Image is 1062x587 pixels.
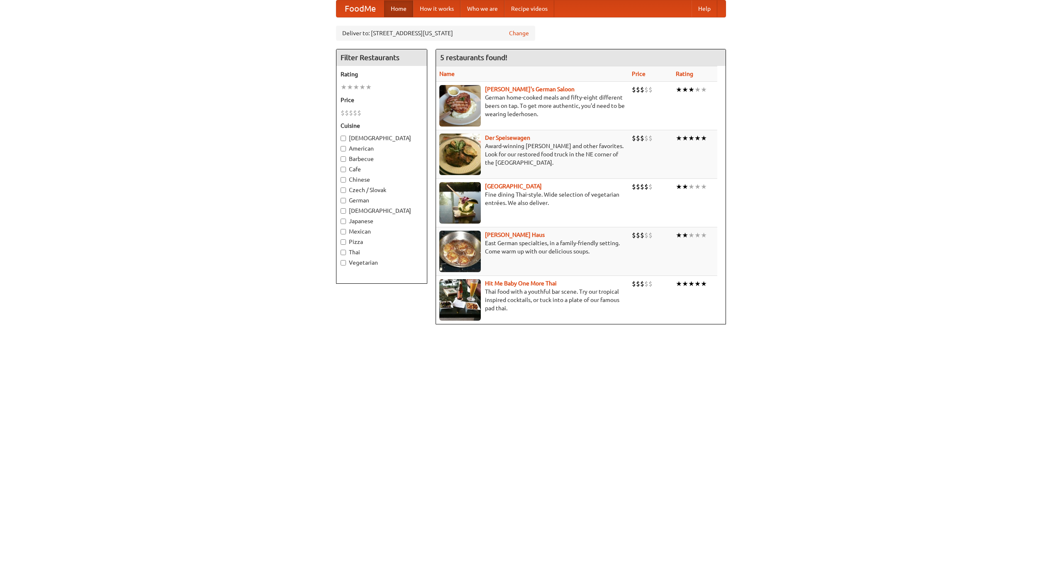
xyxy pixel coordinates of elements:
li: $ [640,182,644,191]
li: $ [648,279,653,288]
input: Pizza [341,239,346,245]
label: [DEMOGRAPHIC_DATA] [341,134,423,142]
li: $ [349,108,353,117]
a: Recipe videos [504,0,554,17]
li: ★ [365,83,372,92]
li: ★ [359,83,365,92]
p: Fine dining Thai-style. Wide selection of vegetarian entrées. We also deliver. [439,190,625,207]
img: esthers.jpg [439,85,481,127]
input: Chinese [341,177,346,183]
li: $ [345,108,349,117]
input: German [341,198,346,203]
li: ★ [676,134,682,143]
li: $ [636,85,640,94]
h5: Rating [341,70,423,78]
div: Deliver to: [STREET_ADDRESS][US_STATE] [336,26,535,41]
input: [DEMOGRAPHIC_DATA] [341,136,346,141]
li: ★ [353,83,359,92]
li: $ [353,108,357,117]
li: ★ [701,279,707,288]
input: Barbecue [341,156,346,162]
label: American [341,144,423,153]
li: ★ [701,231,707,240]
label: German [341,196,423,205]
p: Award-winning [PERSON_NAME] and other favorites. Look for our restored food truck in the NE corne... [439,142,625,167]
li: ★ [676,182,682,191]
li: $ [648,231,653,240]
a: [GEOGRAPHIC_DATA] [485,183,542,190]
h4: Filter Restaurants [336,49,427,66]
a: How it works [413,0,460,17]
label: Pizza [341,238,423,246]
a: Hit Me Baby One More Thai [485,280,557,287]
li: $ [640,279,644,288]
li: $ [636,231,640,240]
label: Chinese [341,175,423,184]
p: German home-cooked meals and fifty-eight different beers on tap. To get more authentic, you'd nee... [439,93,625,118]
a: Rating [676,71,693,77]
li: ★ [347,83,353,92]
li: $ [357,108,361,117]
li: ★ [701,182,707,191]
li: $ [632,85,636,94]
li: ★ [701,85,707,94]
li: $ [632,134,636,143]
li: $ [648,85,653,94]
li: $ [644,231,648,240]
li: ★ [682,279,688,288]
input: Czech / Slovak [341,188,346,193]
li: ★ [682,182,688,191]
li: ★ [688,279,694,288]
label: Barbecue [341,155,423,163]
ng-pluralize: 5 restaurants found! [440,54,507,61]
a: Price [632,71,645,77]
a: Name [439,71,455,77]
label: Cafe [341,165,423,173]
li: ★ [676,231,682,240]
li: ★ [688,182,694,191]
li: $ [632,279,636,288]
li: $ [640,231,644,240]
li: ★ [682,85,688,94]
li: ★ [694,85,701,94]
a: Change [509,29,529,37]
li: $ [644,279,648,288]
img: babythai.jpg [439,279,481,321]
input: [DEMOGRAPHIC_DATA] [341,208,346,214]
img: kohlhaus.jpg [439,231,481,272]
li: ★ [694,231,701,240]
input: Vegetarian [341,260,346,265]
li: ★ [694,279,701,288]
a: [PERSON_NAME] Haus [485,231,545,238]
li: ★ [701,134,707,143]
label: [DEMOGRAPHIC_DATA] [341,207,423,215]
li: $ [636,134,640,143]
input: American [341,146,346,151]
h5: Cuisine [341,122,423,130]
li: $ [632,231,636,240]
li: ★ [694,182,701,191]
label: Vegetarian [341,258,423,267]
li: $ [636,182,640,191]
img: speisewagen.jpg [439,134,481,175]
img: satay.jpg [439,182,481,224]
li: $ [644,85,648,94]
li: $ [636,279,640,288]
li: $ [648,182,653,191]
input: Mexican [341,229,346,234]
a: Who we are [460,0,504,17]
li: ★ [682,231,688,240]
li: ★ [341,83,347,92]
a: Der Speisewagen [485,134,530,141]
li: ★ [688,231,694,240]
label: Czech / Slovak [341,186,423,194]
input: Thai [341,250,346,255]
p: East German specialties, in a family-friendly setting. Come warm up with our delicious soups. [439,239,625,256]
input: Cafe [341,167,346,172]
a: [PERSON_NAME]'s German Saloon [485,86,575,93]
li: $ [648,134,653,143]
